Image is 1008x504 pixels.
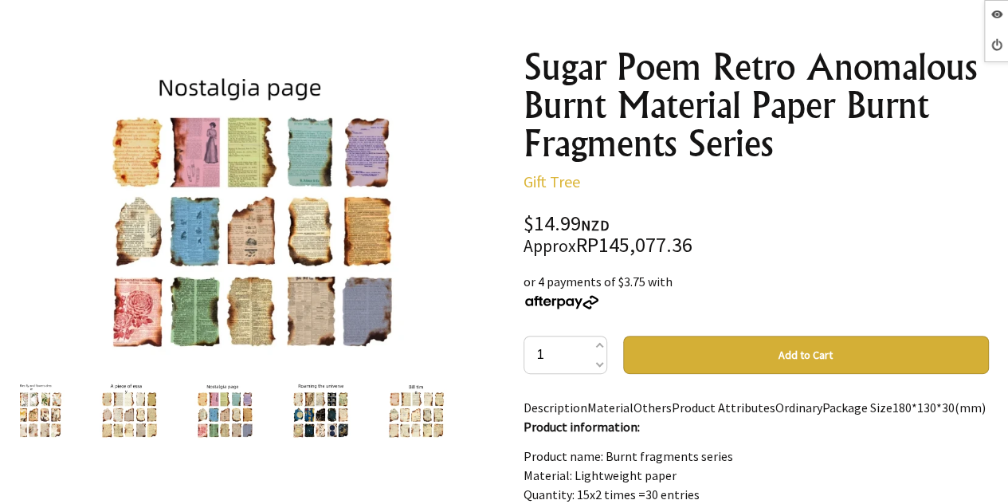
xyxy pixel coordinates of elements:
strong: Product information: [524,419,640,435]
a: Gift Tree [524,171,580,191]
img: Sugar Poem Retro Anomalous Burnt Material Paper Burnt Fragments Series [386,379,446,439]
img: Sugar Poem Retro Anomalous Burnt Material Paper Burnt Fragments Series [290,379,351,439]
img: Sugar Poem Retro Anomalous Burnt Material Paper Burnt Fragments Series [97,48,407,358]
img: Afterpay [524,295,600,309]
img: Sugar Poem Retro Anomalous Burnt Material Paper Burnt Fragments Series [3,379,64,439]
small: Approx [524,235,576,257]
span: NZD [581,216,610,234]
h1: Sugar Poem Retro Anomalous Burnt Material Paper Burnt Fragments Series [524,48,989,163]
img: Sugar Poem Retro Anomalous Burnt Material Paper Burnt Fragments Series [99,379,159,439]
div: $14.99 RP145,077.36 [524,214,989,256]
img: Sugar Poem Retro Anomalous Burnt Material Paper Burnt Fragments Series [194,379,255,439]
div: or 4 payments of $3.75 with [524,272,989,310]
button: Add to Cart [623,336,989,374]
